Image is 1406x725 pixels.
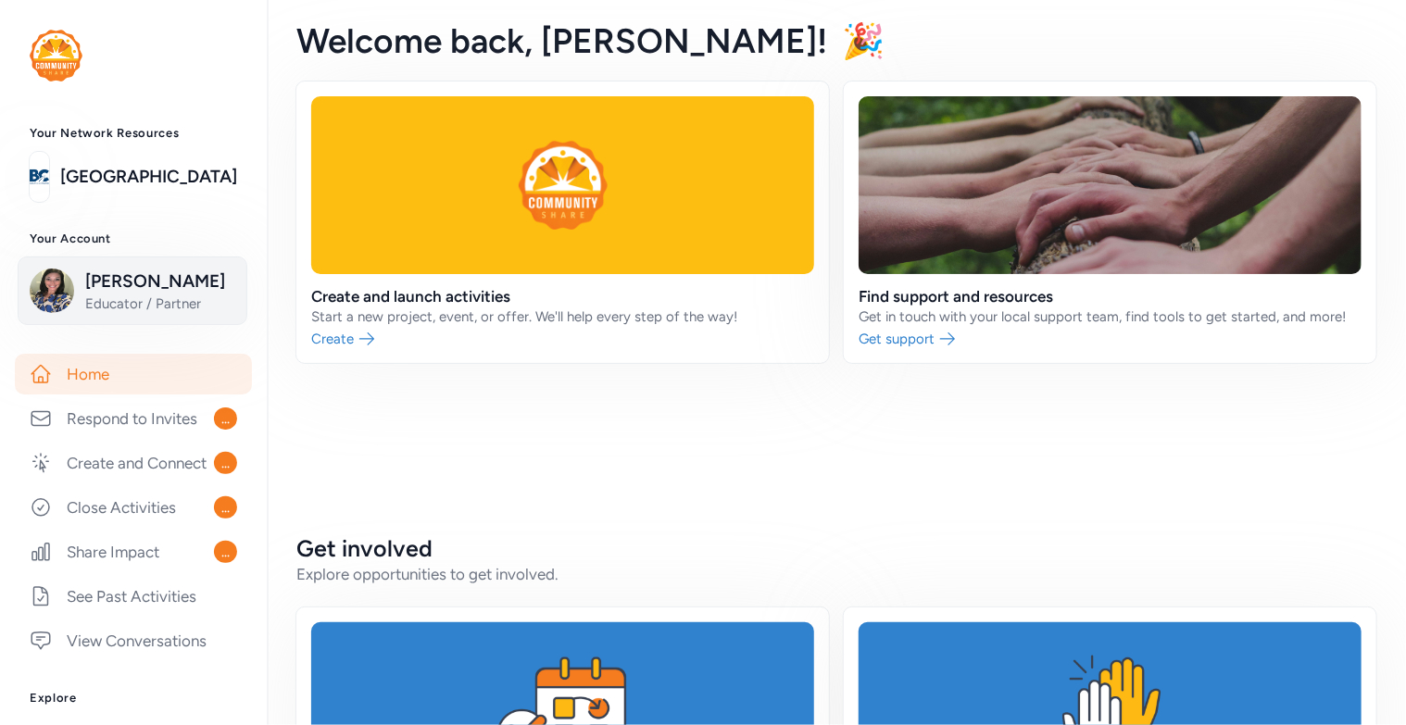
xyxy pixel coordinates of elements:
[85,294,235,313] span: Educator / Partner
[18,256,247,325] button: [PERSON_NAME]Educator / Partner
[15,620,252,661] a: View Conversations
[296,20,827,61] span: Welcome back , [PERSON_NAME]!
[60,164,237,190] a: [GEOGRAPHIC_DATA]
[85,269,235,294] span: [PERSON_NAME]
[296,563,1376,585] div: Explore opportunities to get involved.
[15,487,252,528] a: Close Activities...
[30,691,237,706] h3: Explore
[30,156,49,197] img: logo
[296,533,1376,563] h2: Get involved
[30,30,82,81] img: logo
[214,541,237,563] span: ...
[214,452,237,474] span: ...
[15,531,252,572] a: Share Impact...
[15,398,252,439] a: Respond to Invites...
[15,576,252,617] a: See Past Activities
[214,407,237,430] span: ...
[15,354,252,394] a: Home
[842,20,885,61] span: 🎉
[30,126,237,141] h3: Your Network Resources
[214,496,237,519] span: ...
[15,443,252,483] a: Create and Connect...
[30,231,237,246] h3: Your Account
